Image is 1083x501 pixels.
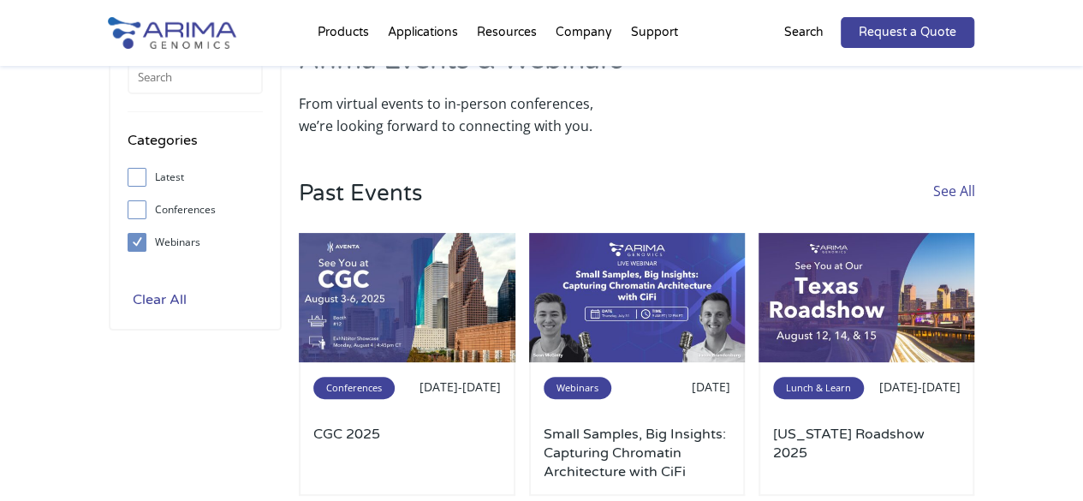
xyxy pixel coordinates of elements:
a: [US_STATE] Roadshow 2025 [773,425,961,481]
span: [DATE] [692,379,730,395]
label: Latest [128,164,263,190]
p: Search [784,21,824,44]
a: See All [932,180,974,233]
span: [DATE]-[DATE] [420,379,501,395]
img: Arima-Genomics-logo [108,17,236,49]
input: Clear All [128,288,192,312]
a: Request a Quote [841,17,974,48]
span: Webinars [544,377,611,399]
label: Conferences [128,197,263,223]
span: Lunch & Learn [773,377,864,399]
span: Conferences [313,377,395,399]
label: Webinars [128,230,263,255]
img: CGC-2025-500x300.jpg [299,233,515,363]
input: Search [128,60,263,94]
a: Small Samples, Big Insights: Capturing Chromatin Architecture with CiFi [544,425,731,481]
h3: Past Events [299,180,422,233]
p: From virtual events to in-person conferences, we’re looking forward to connecting with you. [299,92,628,137]
a: CGC 2025 [313,425,501,481]
img: July-2025-webinar-3-500x300.jpg [529,233,746,363]
h4: Categories [128,129,263,164]
h2: Arima Events & Webinars [299,41,628,92]
span: [DATE]-[DATE] [878,379,960,395]
img: AACR-2025-1-500x300.jpg [759,233,975,363]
